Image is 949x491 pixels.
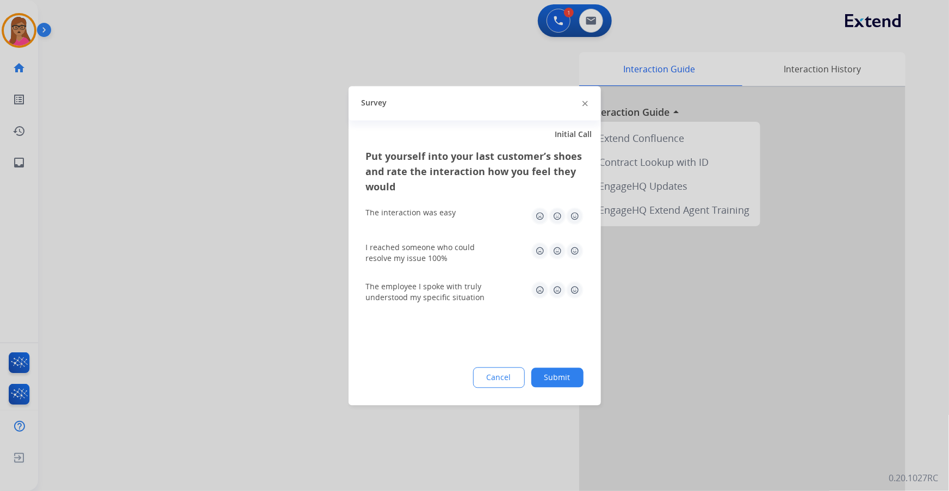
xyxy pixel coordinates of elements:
[889,471,938,484] p: 0.20.1027RC
[473,367,525,388] button: Cancel
[366,207,456,218] div: The interaction was easy
[366,148,584,194] h3: Put yourself into your last customer’s shoes and rate the interaction how you feel they would
[366,281,497,303] div: The employee I spoke with truly understood my specific situation
[582,101,588,107] img: close-button
[362,98,387,109] span: Survey
[555,129,592,140] span: Initial Call
[531,368,584,387] button: Submit
[366,242,497,264] div: I reached someone who could resolve my issue 100%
